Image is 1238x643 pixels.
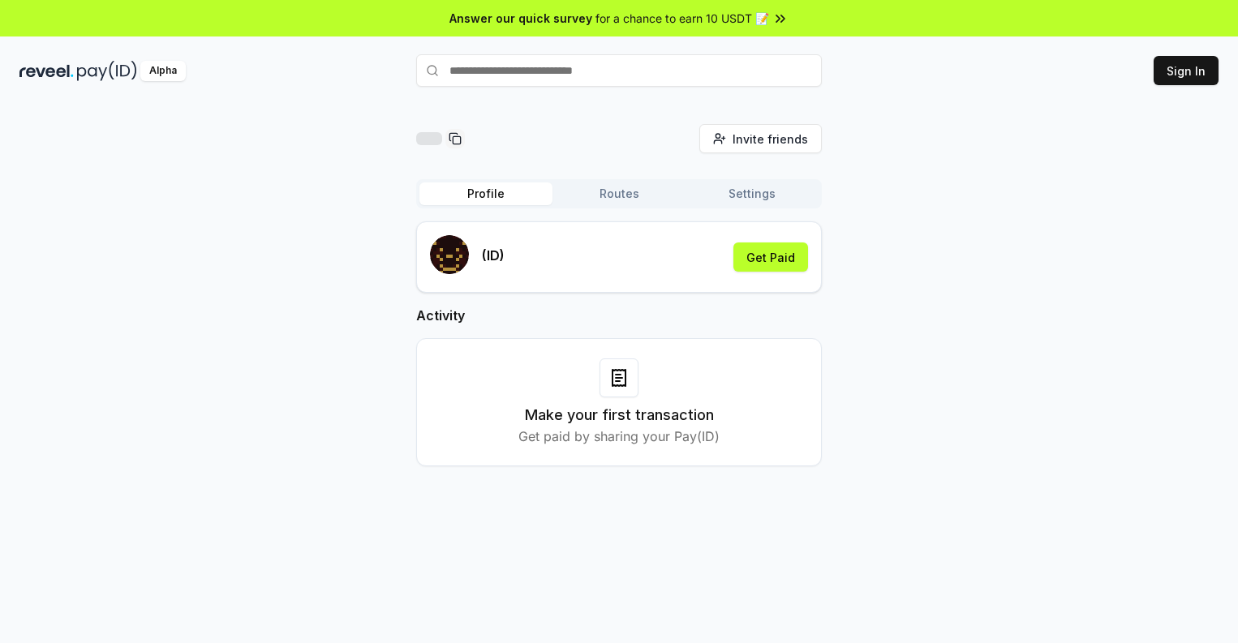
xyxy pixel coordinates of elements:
div: Alpha [140,61,186,81]
img: pay_id [77,61,137,81]
button: Sign In [1154,56,1219,85]
button: Invite friends [699,124,822,153]
button: Get Paid [733,242,808,272]
button: Profile [419,182,552,205]
span: Answer our quick survey [449,10,592,27]
p: (ID) [482,246,505,265]
button: Routes [552,182,686,205]
h3: Make your first transaction [525,404,714,427]
img: reveel_dark [19,61,74,81]
h2: Activity [416,306,822,325]
span: for a chance to earn 10 USDT 📝 [595,10,769,27]
p: Get paid by sharing your Pay(ID) [518,427,720,446]
button: Settings [686,182,819,205]
span: Invite friends [733,131,808,148]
